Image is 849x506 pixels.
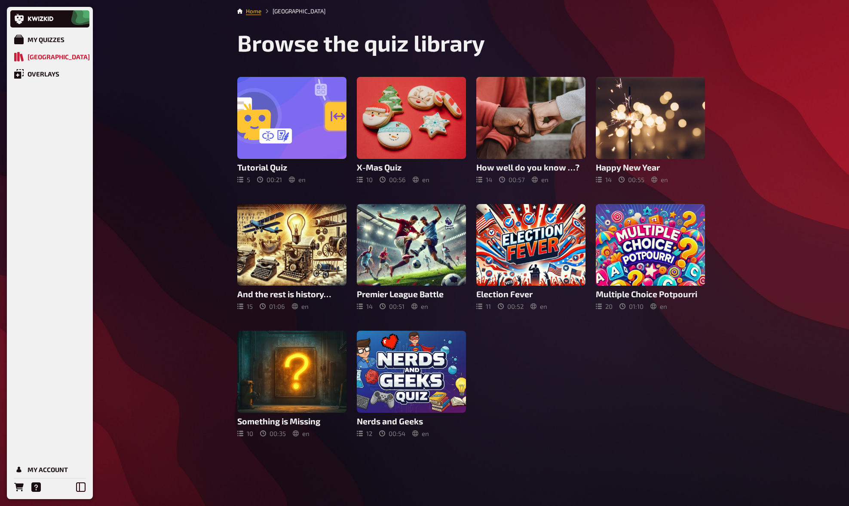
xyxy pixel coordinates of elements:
[246,8,261,15] a: Home
[10,65,89,82] a: Overlays
[28,466,68,473] div: My Account
[237,29,705,56] h1: Browse the quiz library
[476,302,491,310] div: 11
[532,176,549,183] div: en
[650,302,667,310] div: en
[237,331,346,437] a: Something is Missing1000:35en
[413,176,429,183] div: en
[357,416,466,426] h3: Nerds and Geeks
[596,302,613,310] div: 20
[10,48,89,65] a: Quiz Library
[28,479,45,496] a: Help
[619,176,644,183] div: 00 : 55
[28,70,59,78] div: Overlays
[261,7,325,15] li: Quiz Library
[237,204,346,311] a: And the rest is history…1501:06en
[237,289,346,299] h3: And the rest is history…
[596,176,612,183] div: 14
[619,302,644,310] div: 01 : 10
[476,176,492,183] div: 14
[357,77,466,183] a: X-Mas Quiz1000:56en
[237,77,346,183] a: Tutorial Quiz500:21en
[293,430,310,437] div: en
[380,176,406,183] div: 00 : 56
[10,461,89,478] a: My Account
[476,77,585,183] a: How well do you know …?1400:57en
[411,302,428,310] div: en
[357,331,466,437] a: Nerds and Geeks1200:54en
[357,430,372,437] div: 12
[412,430,429,437] div: en
[476,162,585,172] h3: How well do you know …?
[237,176,250,183] div: 5
[357,289,466,299] h3: Premier League Battle
[246,7,261,15] li: Home
[476,204,585,311] a: Election Fever1100:52en
[596,204,705,311] a: Multiple Choice Potpourri2001:10en
[596,162,705,172] h3: Happy New Year
[260,430,286,437] div: 00 : 35
[379,430,405,437] div: 00 : 54
[237,302,253,310] div: 15
[499,176,525,183] div: 00 : 57
[498,302,524,310] div: 00 : 52
[260,302,285,310] div: 01 : 06
[237,162,346,172] h3: Tutorial Quiz
[237,416,346,426] h3: Something is Missing
[596,77,705,183] a: Happy New Year1400:55en
[28,53,90,61] div: [GEOGRAPHIC_DATA]
[257,176,282,183] div: 00 : 21
[380,302,405,310] div: 00 : 51
[530,302,547,310] div: en
[476,289,585,299] h3: Election Fever
[28,36,64,43] div: My Quizzes
[292,302,309,310] div: en
[357,204,466,311] a: Premier League Battle1400:51en
[237,430,253,437] div: 10
[10,479,28,496] a: Orders
[357,176,373,183] div: 10
[10,31,89,48] a: My Quizzes
[357,302,373,310] div: 14
[357,162,466,172] h3: X-Mas Quiz
[651,176,668,183] div: en
[596,289,705,299] h3: Multiple Choice Potpourri
[289,176,306,183] div: en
